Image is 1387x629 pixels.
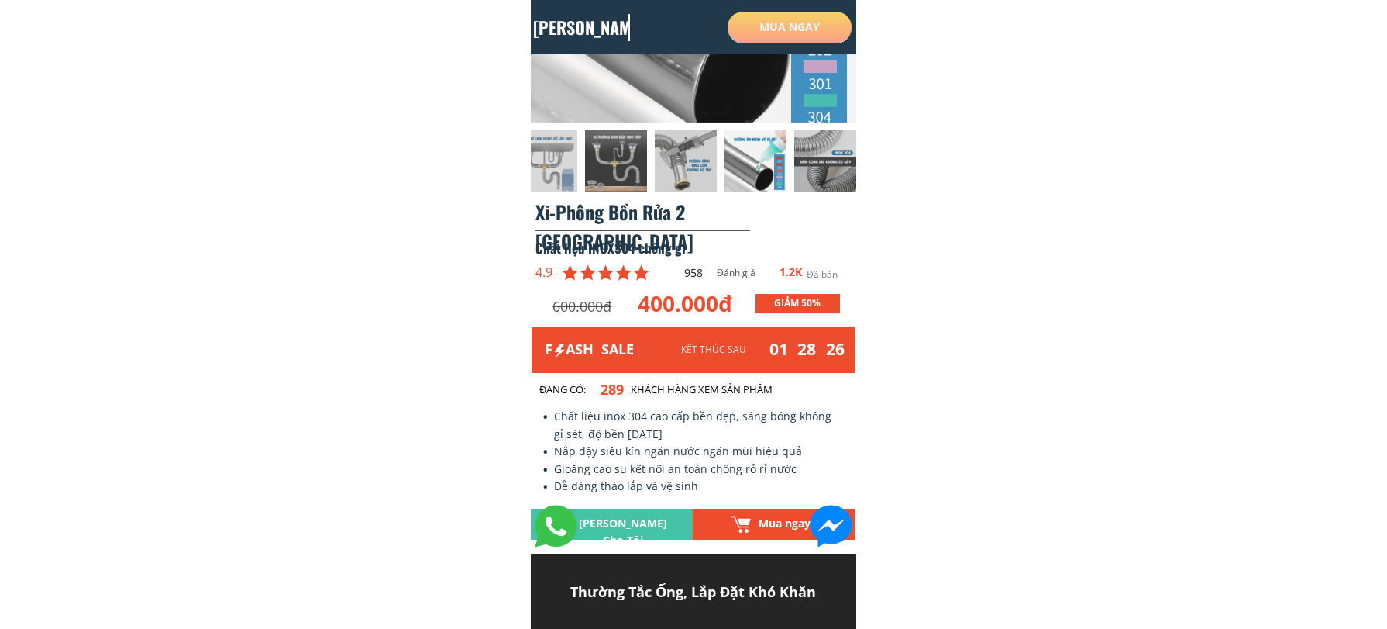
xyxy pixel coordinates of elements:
[747,515,822,532] h3: Mua ngay
[573,515,673,550] h3: [PERSON_NAME] Cho Tôi
[593,378,631,401] h3: 289
[552,295,622,318] h3: 600.000đ
[628,286,742,321] h3: 400.000đ
[755,295,839,310] h3: GIẢM 50%
[807,267,852,282] h3: Đã bán
[684,264,737,282] h3: 958
[539,382,598,398] h3: ĐANG CÓ:
[543,478,834,495] li: Dễ dàng tháo lắp và vệ sinh
[533,338,552,361] h3: F
[543,461,834,478] li: Gioăng cao su kết nối an toàn chống rỏ rỉ nước
[533,14,719,41] b: [PERSON_NAME] đãi lên tới
[780,264,816,281] h3: 1.2K
[535,263,569,283] h3: 4.9
[728,12,852,43] p: MUA NGAY
[535,197,841,257] h3: Xi-Phông Bồn Rửa 2 [GEOGRAPHIC_DATA]
[631,382,847,398] h3: KHÁCH HÀNG XEM SẢN PHẨM
[681,342,761,357] h3: KẾT THÚC SAU
[717,265,790,280] h3: Đánh giá
[532,581,855,603] h3: Thường Tắc Ống, Lắp Đặt Khó Khăn
[601,338,657,361] h3: SALE
[535,237,750,258] h3: Chất liệu INOX304 chống gỉ
[543,408,834,443] li: Chất liệu inox 304 cao cấp bền đẹp, sáng bóng không gỉ sét, độ bền [DATE]
[543,443,834,460] li: Nắp đậy siêu kín ngăn nước ngăn mùi hiệu quả
[566,338,598,361] h3: ASH
[531,509,693,540] a: [PERSON_NAME] Cho Tôi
